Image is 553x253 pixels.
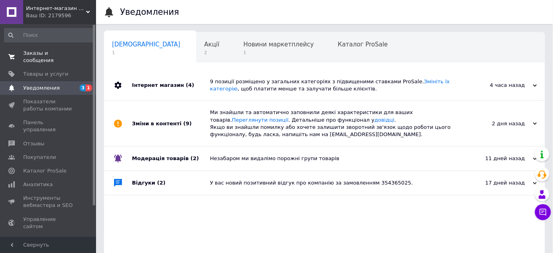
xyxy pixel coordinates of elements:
div: Ваш ID: 2179596 [26,12,96,19]
div: 11 дней назад [457,155,537,162]
span: Покупатели [23,154,56,161]
span: Интернет-магазин "Vse Sobi" [26,5,86,12]
span: 1 [86,84,92,91]
span: (9) [183,120,192,127]
div: Ми знайшли та автоматично заповнили деякі характеристики для ваших товарів. . Детальніше про функ... [210,109,457,138]
span: Каталог ProSale [23,167,66,175]
div: Зміни в контенті [132,101,210,146]
span: Заказы и сообщения [23,50,74,64]
a: Переглянути позиції [232,117,289,123]
div: Модерація товарів [132,147,210,171]
span: Новини маркетплейсу [243,41,314,48]
span: Панель управления [23,119,74,133]
span: Акції [204,41,220,48]
span: 1 [243,50,314,56]
span: (4) [186,82,194,88]
span: Управление сайтом [23,216,74,230]
span: (2) [157,180,166,186]
div: Незабаром ми видалімо порожні групи товарів [210,155,457,162]
span: Кошелек компании [23,237,74,251]
a: довідці [375,117,395,123]
span: Инструменты вебмастера и SEO [23,195,74,209]
div: 2 дня назад [457,120,537,127]
span: Аналитика [23,181,53,188]
span: 3 [80,84,86,91]
span: [DEMOGRAPHIC_DATA] [112,41,180,48]
span: Показатели работы компании [23,98,74,112]
h1: Уведомления [120,7,179,17]
span: Уведомления [23,84,60,92]
span: 1 [112,50,180,56]
div: 9 позиції розміщено у загальних категоріях з підвищеними ставками ProSale. , щоб платити менше та... [210,78,457,92]
span: Товары и услуги [23,70,68,78]
input: Поиск [4,28,94,42]
div: У вас новий позитивний відгук про компанію за замовленням 354365025. [210,179,457,187]
span: 2 [204,50,220,56]
button: Чат с покупателем [535,204,551,220]
div: Інтернет магазин [132,70,210,100]
span: Отзывы [23,140,44,147]
div: 17 дней назад [457,179,537,187]
span: (2) [190,155,199,161]
span: Каталог ProSale [338,41,388,48]
div: 4 часа назад [457,82,537,89]
div: Відгуки [132,171,210,195]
